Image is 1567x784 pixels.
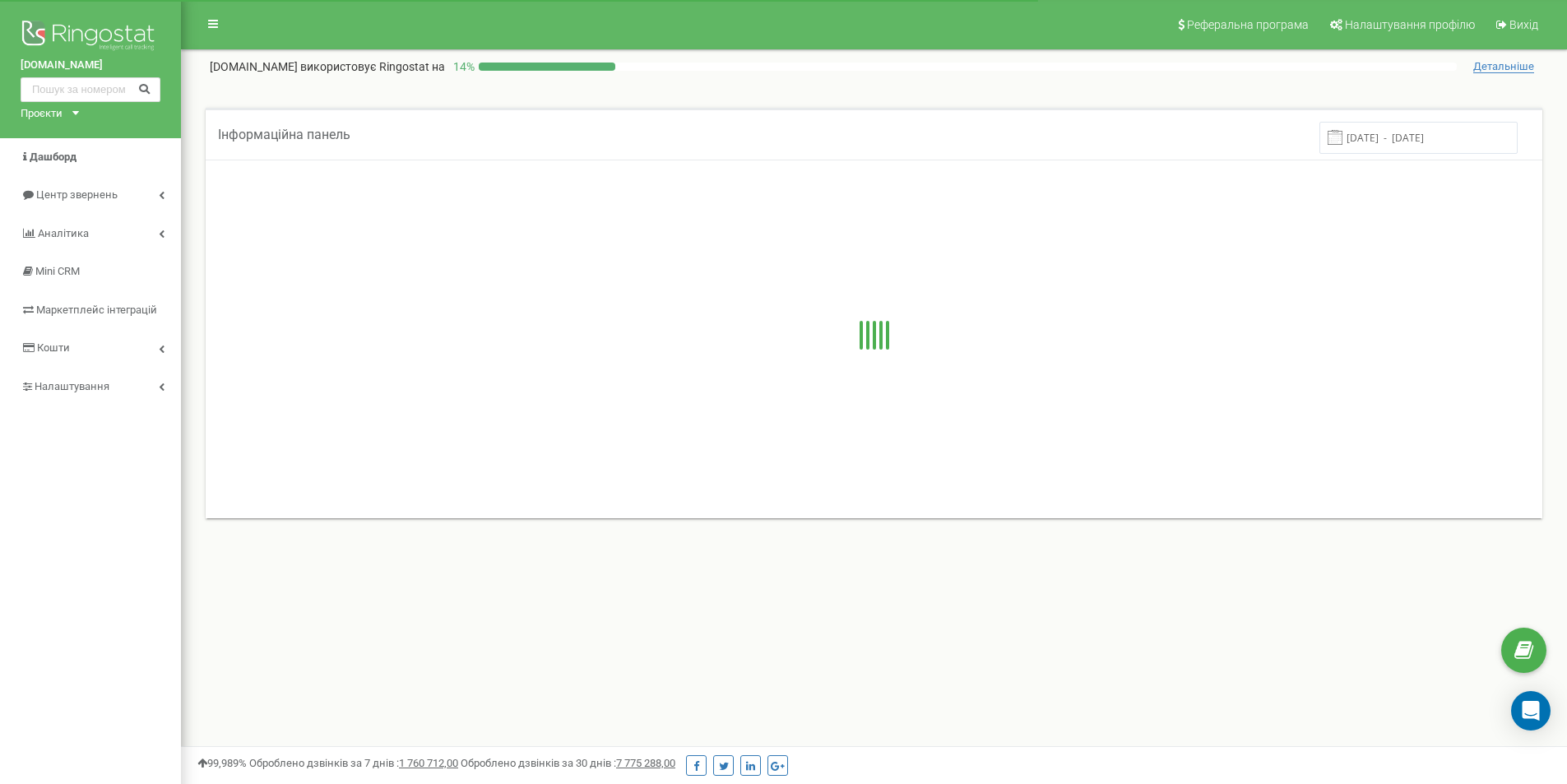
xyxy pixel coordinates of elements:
p: 14 % [445,58,479,75]
span: Дашборд [30,151,76,163]
u: 7 775 288,00 [616,757,675,769]
span: Вихід [1509,18,1538,31]
span: Налаштування профілю [1345,18,1475,31]
input: Пошук за номером [21,77,160,102]
span: 99,989% [197,757,247,769]
div: Open Intercom Messenger [1511,691,1551,731]
p: [DOMAIN_NAME] [210,58,445,75]
span: Mini CRM [35,265,80,277]
span: Оброблено дзвінків за 30 днів : [461,757,675,769]
span: використовує Ringostat на [300,60,445,73]
span: Інформаційна панель [218,127,350,142]
span: Детальніше [1473,60,1534,73]
a: [DOMAIN_NAME] [21,58,160,73]
div: Проєкти [21,106,63,122]
span: Оброблено дзвінків за 7 днів : [249,757,458,769]
u: 1 760 712,00 [399,757,458,769]
span: Центр звернень [36,188,118,201]
span: Кошти [37,341,70,354]
span: Налаштування [35,380,109,392]
span: Аналiтика [38,227,89,239]
span: Маркетплейс інтеграцій [36,304,157,316]
span: Реферальна програма [1187,18,1309,31]
img: Ringostat logo [21,16,160,58]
